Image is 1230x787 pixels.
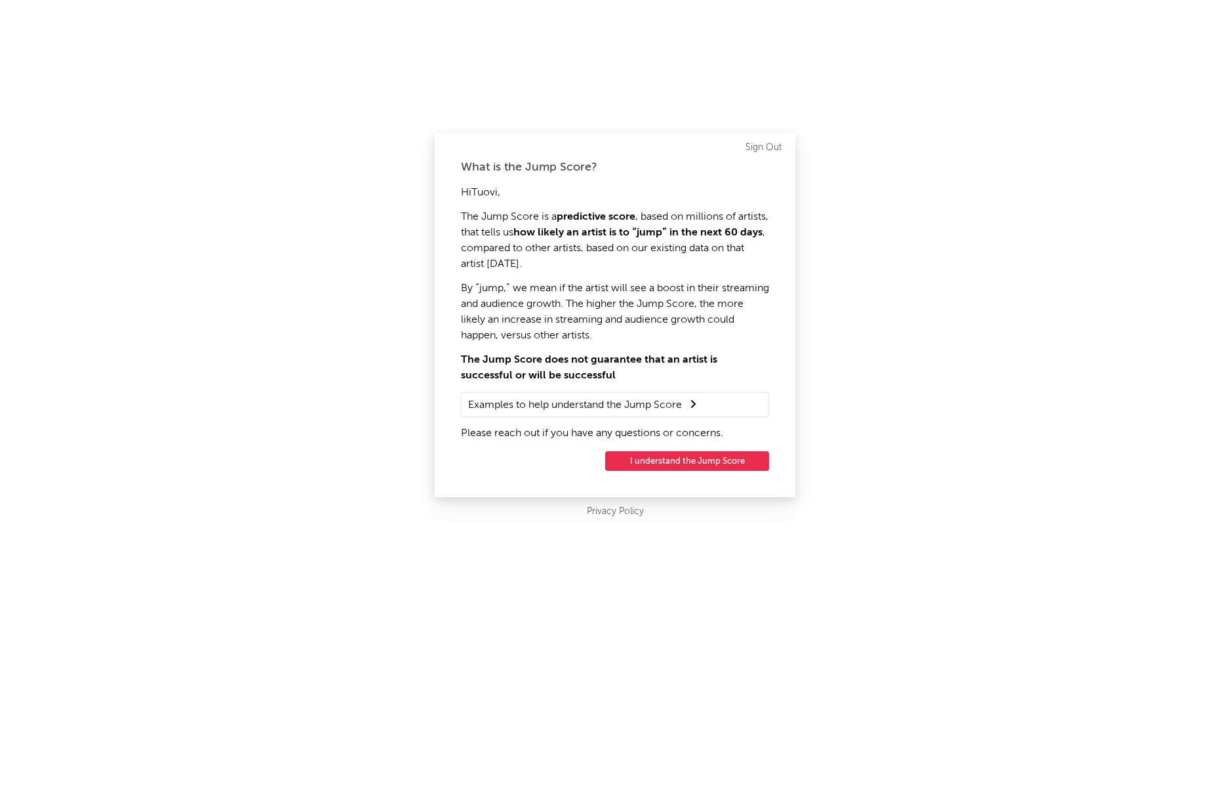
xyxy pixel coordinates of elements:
p: By “jump,” we mean if the artist will see a boost in their streaming and audience growth. The hig... [461,281,769,344]
a: Sign Out [745,140,782,155]
p: Hi Tuovi , [461,185,769,201]
strong: The Jump Score does not guarantee that an artist is successful or will be successful [461,355,717,381]
strong: predictive score [557,212,635,222]
p: Please reach out if you have any questions or concerns. [461,426,769,441]
div: What is the Jump Score? [461,159,769,175]
strong: how likely an artist is to “jump” in the next 60 days [513,228,763,238]
summary: Examples to help understand the Jump Score [468,396,762,413]
p: The Jump Score is a , based on millions of artists, that tells us , compared to other artists, ba... [461,209,769,272]
a: Privacy Policy [587,504,644,520]
button: I understand the Jump Score [605,451,769,471]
